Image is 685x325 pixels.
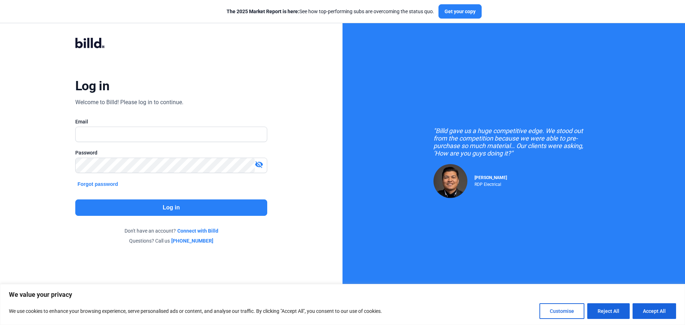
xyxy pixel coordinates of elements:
div: Email [75,118,267,125]
div: "Billd gave us a huge competitive edge. We stood out from the competition because we were able to... [433,127,594,157]
button: Get your copy [438,4,482,19]
div: Questions? Call us [75,237,267,244]
div: Log in [75,78,109,94]
button: Customise [539,303,584,319]
p: We value your privacy [9,290,676,299]
div: Don't have an account? [75,227,267,234]
span: The 2025 Market Report is here: [227,9,299,14]
a: Connect with Billd [177,227,218,234]
button: Forgot password [75,180,120,188]
div: See how top-performing subs are overcoming the status quo. [227,8,434,15]
img: Raul Pacheco [433,164,467,198]
button: Log in [75,199,267,216]
div: Password [75,149,267,156]
button: Accept All [633,303,676,319]
button: Reject All [587,303,630,319]
p: We use cookies to enhance your browsing experience, serve personalised ads or content, and analys... [9,307,382,315]
a: [PHONE_NUMBER] [171,237,213,244]
div: RDP Electrical [475,180,507,187]
div: Welcome to Billd! Please log in to continue. [75,98,183,107]
span: [PERSON_NAME] [475,175,507,180]
mat-icon: visibility_off [255,160,263,169]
